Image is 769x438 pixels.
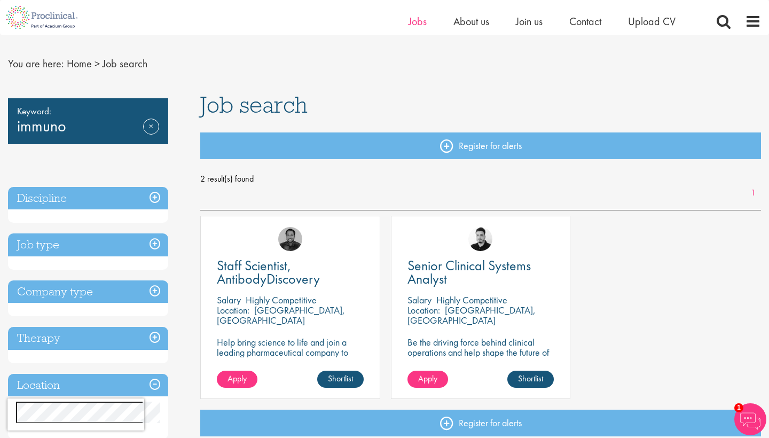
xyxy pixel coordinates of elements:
[8,374,168,397] h3: Location
[227,373,247,384] span: Apply
[143,119,159,150] a: Remove
[8,187,168,210] h3: Discipline
[200,410,761,436] a: Register for alerts
[468,227,492,251] img: Anderson Maldonado
[8,327,168,350] h3: Therapy
[734,403,766,435] img: Chatbot
[217,259,364,286] a: Staff Scientist, AntibodyDiscovery
[746,187,761,199] a: 1
[407,259,554,286] a: Senior Clinical Systems Analyst
[407,294,431,306] span: Salary
[407,256,531,288] span: Senior Clinical Systems Analyst
[217,304,345,326] p: [GEOGRAPHIC_DATA], [GEOGRAPHIC_DATA]
[418,373,437,384] span: Apply
[407,371,448,388] a: Apply
[217,304,249,316] span: Location:
[409,14,427,28] a: Jobs
[103,57,147,71] span: Job search
[95,57,100,71] span: >
[453,14,489,28] a: About us
[200,171,761,187] span: 2 result(s) found
[7,398,144,431] iframe: reCAPTCHA
[200,132,761,159] a: Register for alerts
[507,371,554,388] a: Shortlist
[217,337,364,388] p: Help bring science to life and join a leading pharmaceutical company to play a key role in delive...
[8,98,168,144] div: immuno
[67,57,92,71] a: breadcrumb link
[200,90,308,119] span: Job search
[628,14,676,28] a: Upload CV
[246,294,317,306] p: Highly Competitive
[407,304,536,326] p: [GEOGRAPHIC_DATA], [GEOGRAPHIC_DATA]
[317,371,364,388] a: Shortlist
[436,294,507,306] p: Highly Competitive
[217,256,320,288] span: Staff Scientist, AntibodyDiscovery
[217,294,241,306] span: Salary
[8,233,168,256] h3: Job type
[8,280,168,303] h3: Company type
[407,337,554,367] p: Be the driving force behind clinical operations and help shape the future of pharma innovation.
[407,304,440,316] span: Location:
[569,14,601,28] a: Contact
[734,403,743,412] span: 1
[17,104,159,119] span: Keyword:
[516,14,543,28] a: Join us
[217,371,257,388] a: Apply
[8,57,64,71] span: You are here:
[278,227,302,251] img: Mike Raletz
